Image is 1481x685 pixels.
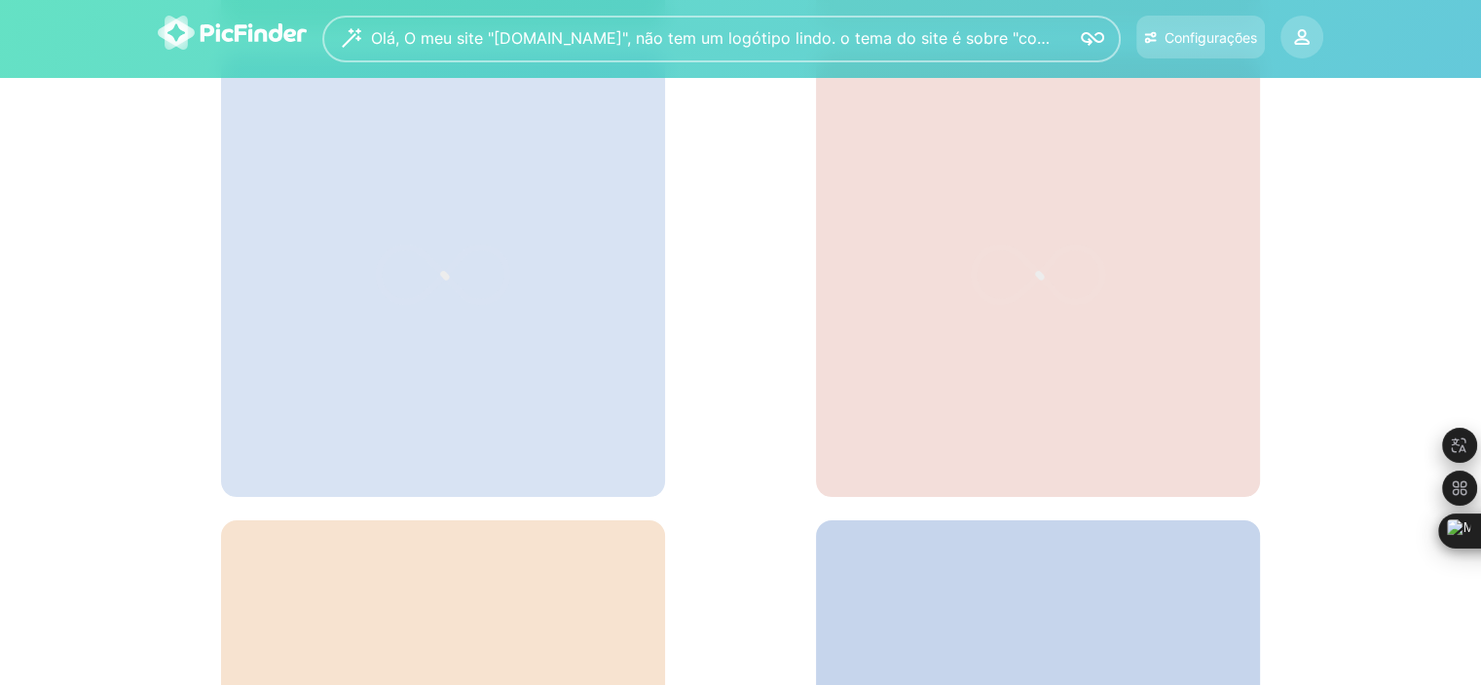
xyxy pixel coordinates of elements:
img: wizard.svg [342,28,361,48]
img: icon-settings.svg [1144,29,1157,46]
img: icon-search.svg [1081,27,1104,51]
font: Configurações [1165,29,1257,46]
img: logo-picfinder-white-transparent.svg [158,16,307,50]
button: Configurações [1136,16,1265,58]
